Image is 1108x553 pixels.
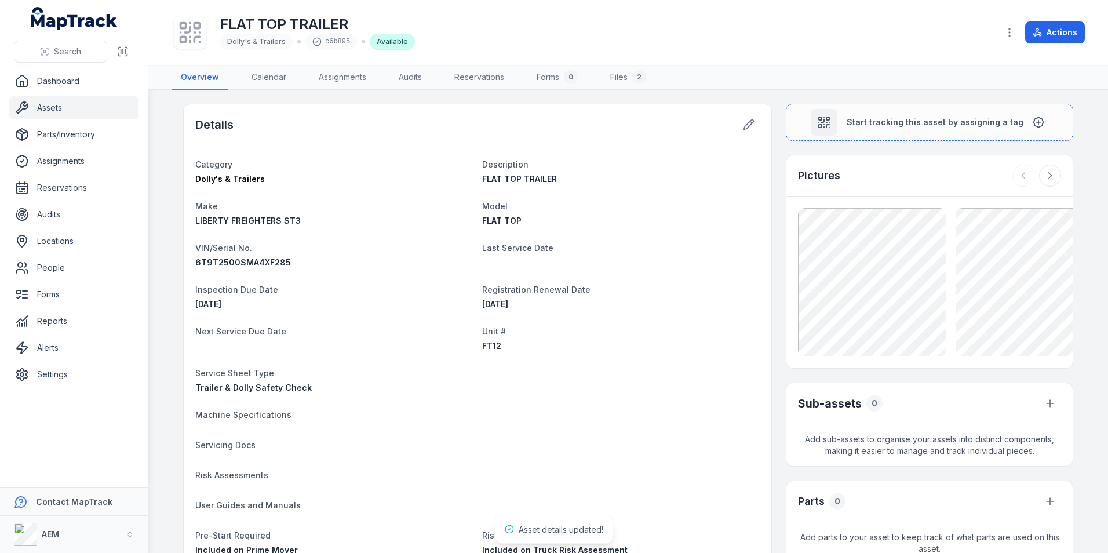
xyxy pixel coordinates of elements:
[9,283,138,306] a: Forms
[195,410,291,420] span: Machine Specifications
[9,230,138,253] a: Locations
[195,174,265,184] span: Dolly's & Trailers
[195,201,218,211] span: Make
[798,493,825,510] h3: Parts
[195,257,291,267] span: 6T9T2500SMA4XF285
[195,117,234,133] h2: Details
[9,363,138,386] a: Settings
[798,168,840,184] h3: Pictures
[195,285,278,294] span: Inspection Due Date
[195,299,221,309] span: [DATE]
[31,7,118,30] a: MapTrack
[601,66,655,90] a: Files2
[482,174,557,184] span: FLAT TOP TRAILER
[482,299,508,309] time: 23/12/2025, 12:00:00 am
[195,368,274,378] span: Service Sheet Type
[389,66,431,90] a: Audits
[564,70,578,84] div: 0
[482,243,553,253] span: Last Service Date
[305,34,357,50] div: c6b895
[36,497,112,507] strong: Contact MapTrack
[482,285,591,294] span: Registration Renewal Date
[866,395,883,412] div: 0
[195,470,268,480] span: Risk Assessments
[195,243,252,253] span: VIN/Serial No.
[482,341,501,351] span: FT12
[195,500,301,510] span: User Guides and Manuals
[54,46,81,57] span: Search
[9,256,138,279] a: People
[9,310,138,333] a: Reports
[632,70,646,84] div: 2
[195,383,312,392] span: Trailer & Dolly Safety Check
[519,525,603,534] span: Asset details updated!
[195,530,271,540] span: Pre-Start Required
[242,66,296,90] a: Calendar
[227,37,286,46] span: Dolly's & Trailers
[220,15,415,34] h1: FLAT TOP TRAILER
[847,117,1023,128] span: Start tracking this asset by assigning a tag
[9,70,138,93] a: Dashboard
[482,201,508,211] span: Model
[9,176,138,199] a: Reservations
[482,326,506,336] span: Unit #
[195,159,232,169] span: Category
[482,159,529,169] span: Description
[370,34,415,50] div: Available
[445,66,513,90] a: Reservations
[172,66,228,90] a: Overview
[14,41,107,63] button: Search
[195,216,301,225] span: LIBERTY FREIGHTERS ST3
[195,299,221,309] time: 23/01/2026, 12:00:00 am
[9,203,138,226] a: Audits
[9,123,138,146] a: Parts/Inventory
[527,66,587,90] a: Forms0
[309,66,376,90] a: Assignments
[195,326,286,336] span: Next Service Due Date
[829,493,845,510] div: 0
[798,395,862,412] h2: Sub-assets
[482,299,508,309] span: [DATE]
[195,440,256,450] span: Servicing Docs
[42,529,59,539] strong: AEM
[786,424,1073,466] span: Add sub-assets to organise your assets into distinct components, making it easier to manage and t...
[786,104,1073,141] button: Start tracking this asset by assigning a tag
[482,530,589,540] span: Risk Assessment needed?
[1025,21,1085,43] button: Actions
[9,336,138,359] a: Alerts
[9,96,138,119] a: Assets
[9,150,138,173] a: Assignments
[482,216,522,225] span: FLAT TOP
